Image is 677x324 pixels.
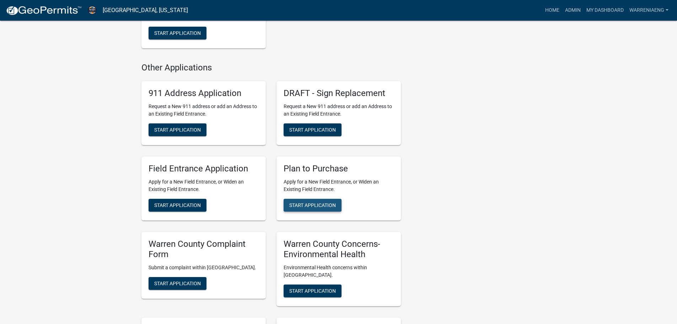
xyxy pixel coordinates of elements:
span: Start Application [154,30,201,36]
span: Start Application [154,202,201,208]
h5: Field Entrance Application [149,164,259,174]
p: Submit a complaint within [GEOGRAPHIC_DATA]. [149,264,259,271]
h5: Warren County Complaint Form [149,239,259,260]
span: Start Application [154,127,201,133]
span: Start Application [289,288,336,293]
a: My Dashboard [584,4,627,17]
p: Request a New 911 address or add an Address to an Existing Field Entrance. [284,103,394,118]
span: Start Application [289,202,336,208]
button: Start Application [149,27,206,39]
h5: DRAFT - Sign Replacement [284,88,394,99]
h4: Other Applications [141,63,401,73]
span: Start Application [289,127,336,133]
button: Start Application [284,199,342,212]
h5: Warren County Concerns- Environmental Health [284,239,394,260]
a: [GEOGRAPHIC_DATA], [US_STATE] [103,4,188,16]
a: WarrenIAEng [627,4,671,17]
img: Warren County, Iowa [87,5,97,15]
a: Admin [562,4,584,17]
button: Start Application [284,123,342,136]
p: Environmental Health concerns within [GEOGRAPHIC_DATA]. [284,264,394,279]
a: Home [542,4,562,17]
p: Apply for a New Field Entrance, or Widen an Existing Field Entrance. [149,178,259,193]
button: Start Application [149,123,206,136]
button: Start Application [149,277,206,290]
h5: Plan to Purchase [284,164,394,174]
p: Request a New 911 address or add an Address to an Existing Field Entrance. [149,103,259,118]
button: Start Application [149,199,206,212]
span: Start Application [154,280,201,286]
p: Apply for a New Field Entrance, or Widen an Existing Field Entrance. [284,178,394,193]
h5: 911 Address Application [149,88,259,99]
button: Start Application [284,285,342,297]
